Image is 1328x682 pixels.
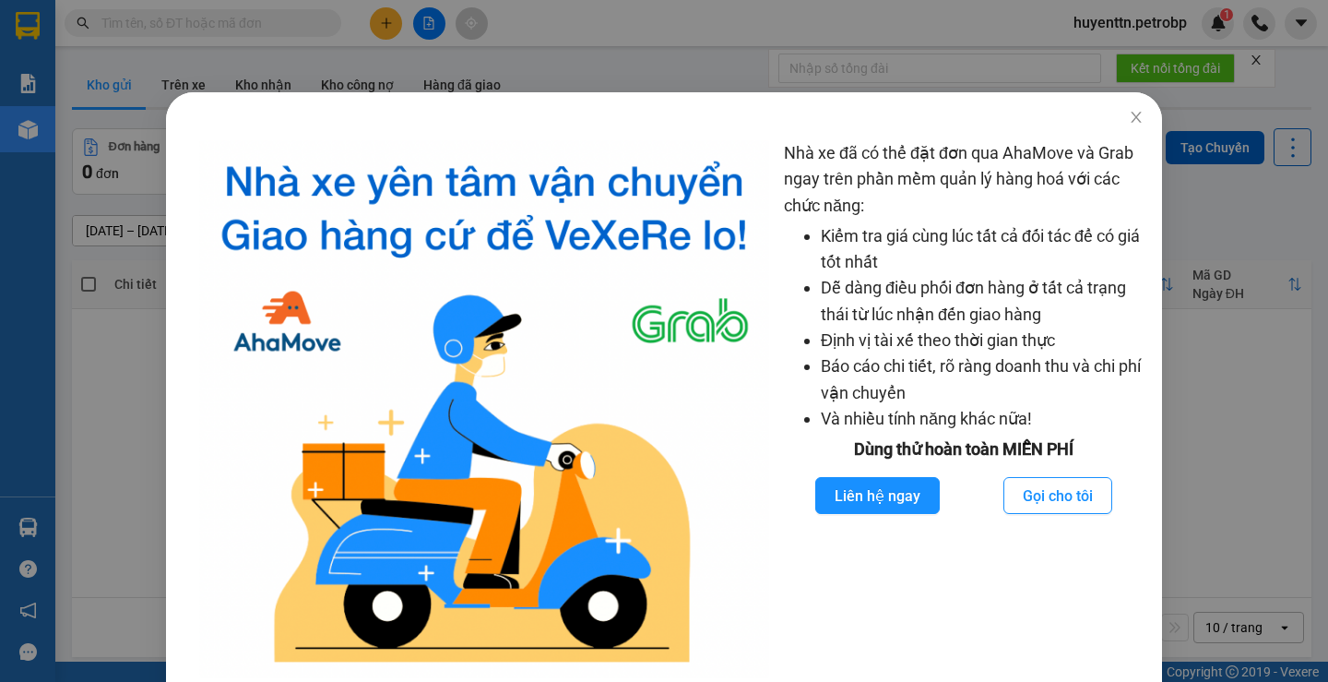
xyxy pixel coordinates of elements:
button: Liên hệ ngay [815,477,940,514]
li: Kiểm tra giá cùng lúc tất cả đối tác để có giá tốt nhất [821,223,1144,276]
li: Và nhiều tính năng khác nữa! [821,406,1144,432]
div: Nhà xe đã có thể đặt đơn qua AhaMove và Grab ngay trên phần mềm quản lý hàng hoá với các chức năng: [784,140,1144,678]
span: Gọi cho tôi [1023,485,1093,508]
li: Định vị tài xế theo thời gian thực [821,328,1144,353]
img: logo [199,140,769,678]
button: Gọi cho tôi [1003,477,1112,514]
button: Close [1110,92,1162,144]
div: Dùng thử hoàn toàn MIỄN PHÍ [784,437,1144,462]
li: Báo cáo chi tiết, rõ ràng doanh thu và chi phí vận chuyển [821,353,1144,406]
span: Liên hệ ngay [835,485,920,508]
span: close [1129,110,1144,125]
li: Dễ dàng điều phối đơn hàng ở tất cả trạng thái từ lúc nhận đến giao hàng [821,275,1144,328]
